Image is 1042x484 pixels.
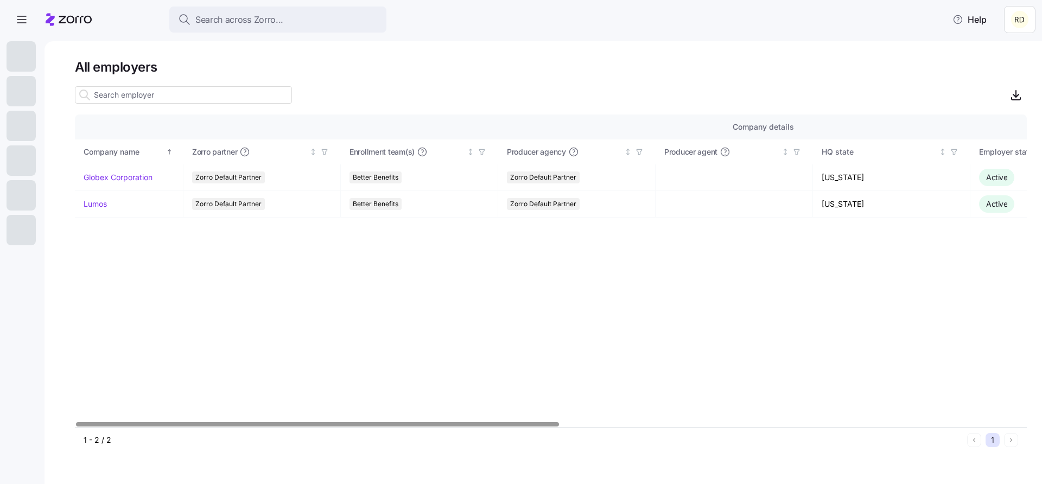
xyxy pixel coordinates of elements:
span: Zorro Default Partner [195,171,262,183]
th: Enrollment team(s)Not sorted [341,139,498,164]
div: Sorted ascending [166,148,173,156]
span: Zorro Default Partner [510,171,576,183]
th: Zorro partnerNot sorted [183,139,341,164]
td: [US_STATE] [813,164,970,191]
span: Zorro Default Partner [195,198,262,210]
td: [US_STATE] [813,191,970,218]
div: Not sorted [939,148,946,156]
th: Company nameSorted ascending [75,139,183,164]
th: Producer agencyNot sorted [498,139,656,164]
span: Zorro Default Partner [510,198,576,210]
div: Not sorted [624,148,632,156]
span: Zorro partner [192,147,237,157]
input: Search employer [75,86,292,104]
div: Company name [84,146,164,158]
button: Next page [1004,433,1018,447]
button: Search across Zorro... [169,7,386,33]
button: Previous page [967,433,981,447]
span: Better Benefits [353,198,398,210]
h1: All employers [75,59,1027,75]
span: Better Benefits [353,171,398,183]
th: Producer agentNot sorted [656,139,813,164]
button: 1 [986,433,1000,447]
span: Search across Zorro... [195,13,283,27]
div: Not sorted [781,148,789,156]
div: 1 - 2 / 2 [84,435,963,445]
img: 9f794d0485883a9a923180f976dc9e55 [1011,11,1028,28]
div: Not sorted [309,148,317,156]
span: Producer agency [507,147,566,157]
a: Lumos [84,199,107,209]
span: Enrollment team(s) [350,147,415,157]
span: Producer agent [664,147,717,157]
div: HQ state [822,146,937,158]
button: Help [944,9,995,30]
span: Help [952,13,987,26]
a: Globex Corporation [84,172,153,183]
th: HQ stateNot sorted [813,139,970,164]
span: Active [986,199,1007,208]
span: Active [986,173,1007,182]
div: Not sorted [467,148,474,156]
